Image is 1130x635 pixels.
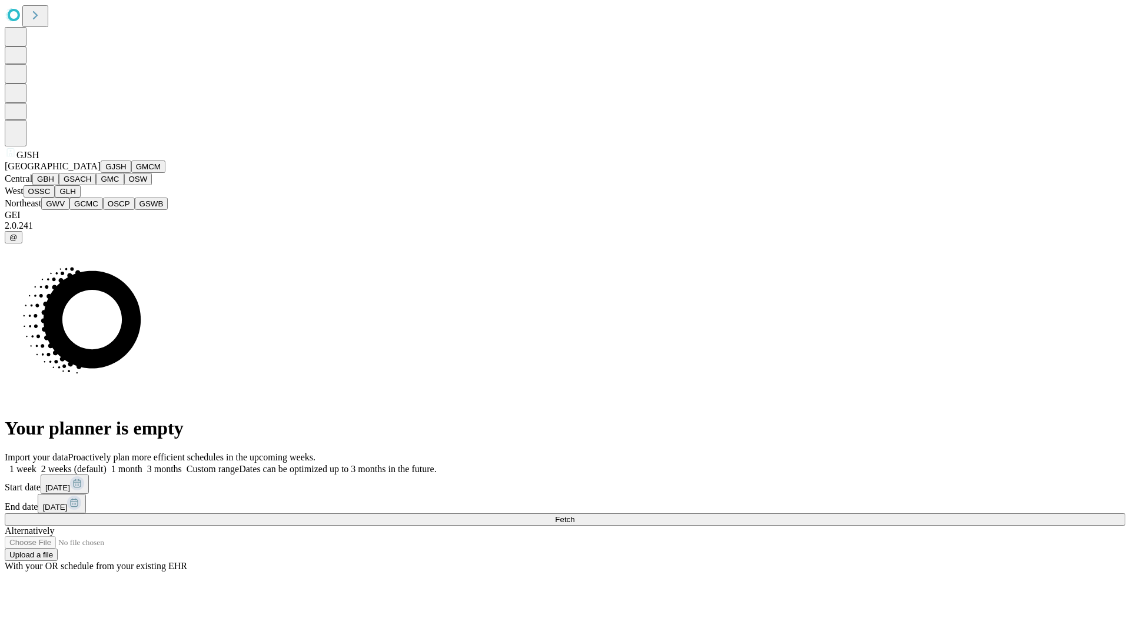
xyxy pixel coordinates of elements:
[9,464,36,474] span: 1 week
[5,173,32,183] span: Central
[135,198,168,210] button: GSWB
[68,452,315,462] span: Proactively plan more efficient schedules in the upcoming weeks.
[101,161,131,173] button: GJSH
[239,464,436,474] span: Dates can be optimized up to 3 months in the future.
[5,526,54,536] span: Alternatively
[5,210,1125,220] div: GEI
[5,161,101,171] span: [GEOGRAPHIC_DATA]
[16,150,39,160] span: GJSH
[96,173,124,185] button: GMC
[69,198,103,210] button: GCMC
[103,198,135,210] button: OSCP
[41,464,107,474] span: 2 weeks (default)
[5,452,68,462] span: Import your data
[131,161,165,173] button: GMCM
[5,186,24,196] span: West
[59,173,96,185] button: GSACH
[42,503,67,512] span: [DATE]
[55,185,80,198] button: GLH
[5,198,41,208] span: Northeast
[32,173,59,185] button: GBH
[5,494,1125,513] div: End date
[5,561,187,571] span: With your OR schedule from your existing EHR
[5,220,1125,231] div: 2.0.241
[5,474,1125,494] div: Start date
[45,483,70,492] span: [DATE]
[9,233,18,242] span: @
[5,417,1125,439] h1: Your planner is empty
[124,173,152,185] button: OSW
[41,198,69,210] button: GWV
[187,464,239,474] span: Custom range
[38,494,86,513] button: [DATE]
[111,464,142,474] span: 1 month
[147,464,182,474] span: 3 months
[555,515,574,524] span: Fetch
[5,513,1125,526] button: Fetch
[24,185,55,198] button: OSSC
[41,474,89,494] button: [DATE]
[5,549,58,561] button: Upload a file
[5,231,22,243] button: @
